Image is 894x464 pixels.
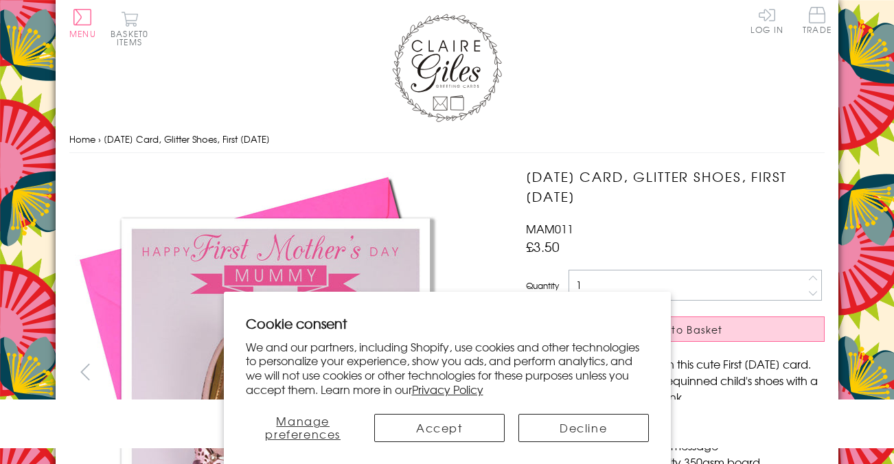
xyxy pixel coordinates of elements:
[69,126,825,154] nav: breadcrumbs
[246,414,360,442] button: Manage preferences
[526,220,573,237] span: MAM011
[526,167,825,207] h1: [DATE] Card, Glitter Shoes, First [DATE]
[69,27,96,40] span: Menu
[69,356,100,387] button: prev
[98,132,101,146] span: ›
[526,356,825,405] p: Mum will be tickled pink with this cute First [DATE] card. The photo shows a pair of sequinned ch...
[117,27,148,48] span: 0 items
[803,7,832,34] span: Trade
[246,314,649,333] h2: Cookie consent
[246,340,649,397] p: We and our partners, including Shopify, use cookies and other technologies to personalize your ex...
[392,14,502,122] img: Claire Giles Greetings Cards
[645,323,723,336] span: Add to Basket
[265,413,341,442] span: Manage preferences
[750,7,783,34] a: Log In
[69,9,96,38] button: Menu
[412,381,483,397] a: Privacy Policy
[518,414,649,442] button: Decline
[111,11,148,46] button: Basket0 items
[69,132,95,146] a: Home
[104,132,270,146] span: [DATE] Card, Glitter Shoes, First [DATE]
[526,237,560,256] span: £3.50
[803,7,832,36] a: Trade
[374,414,505,442] button: Accept
[526,279,559,292] label: Quantity
[526,316,825,342] button: Add to Basket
